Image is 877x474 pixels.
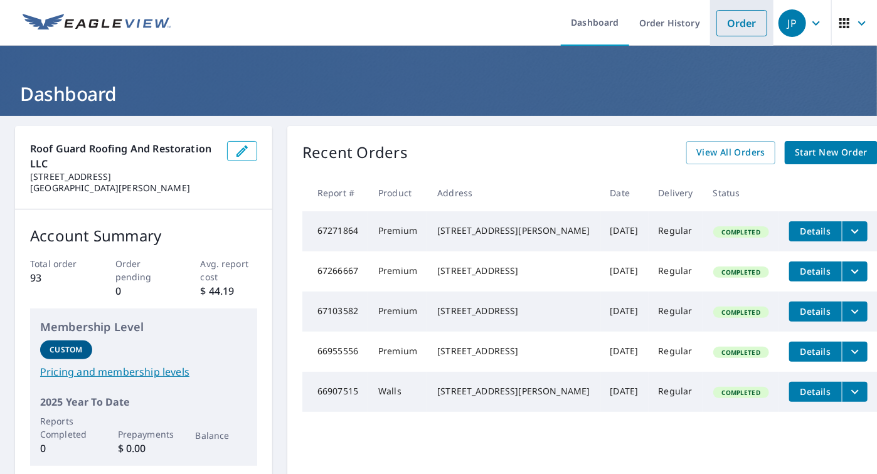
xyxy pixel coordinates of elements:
[649,174,703,211] th: Delivery
[40,364,247,379] a: Pricing and membership levels
[437,305,590,317] div: [STREET_ADDRESS]
[40,414,92,441] p: Reports Completed
[797,305,834,317] span: Details
[789,342,842,362] button: detailsBtn-66955556
[842,342,868,362] button: filesDropdownBtn-66955556
[115,257,173,283] p: Order pending
[368,211,427,251] td: Premium
[715,388,768,397] span: Completed
[40,441,92,456] p: 0
[789,221,842,241] button: detailsBtn-67271864
[302,141,408,164] p: Recent Orders
[30,141,217,171] p: Roof Guard Roofing and Restoration LLC
[201,283,258,298] p: $ 44.19
[600,292,649,332] td: [DATE]
[600,372,649,412] td: [DATE]
[30,182,217,194] p: [GEOGRAPHIC_DATA][PERSON_NAME]
[649,292,703,332] td: Regular
[118,441,170,456] p: $ 0.00
[842,302,868,322] button: filesDropdownBtn-67103582
[50,344,82,355] p: Custom
[302,332,368,372] td: 66955556
[368,292,427,332] td: Premium
[118,428,170,441] p: Prepayments
[427,174,600,211] th: Address
[437,385,590,398] div: [STREET_ADDRESS][PERSON_NAME]
[797,225,834,237] span: Details
[30,257,87,270] p: Total order
[30,171,217,182] p: [STREET_ADDRESS]
[368,372,427,412] td: Walls
[368,174,427,211] th: Product
[201,257,258,283] p: Avg. report cost
[716,10,767,36] a: Order
[686,141,775,164] a: View All Orders
[703,174,779,211] th: Status
[795,145,868,161] span: Start New Order
[437,265,590,277] div: [STREET_ADDRESS]
[649,372,703,412] td: Regular
[715,308,768,317] span: Completed
[842,382,868,402] button: filesDropdownBtn-66907515
[15,81,862,107] h1: Dashboard
[30,224,257,247] p: Account Summary
[302,174,368,211] th: Report #
[437,224,590,237] div: [STREET_ADDRESS][PERSON_NAME]
[23,14,171,33] img: EV Logo
[789,261,842,282] button: detailsBtn-67266667
[30,270,87,285] p: 93
[115,283,173,298] p: 0
[40,394,247,409] p: 2025 Year To Date
[649,251,703,292] td: Regular
[797,386,834,398] span: Details
[196,429,248,442] p: Balance
[715,268,768,276] span: Completed
[797,345,834,357] span: Details
[789,382,842,402] button: detailsBtn-66907515
[842,221,868,241] button: filesDropdownBtn-67271864
[715,228,768,236] span: Completed
[842,261,868,282] button: filesDropdownBtn-67266667
[797,265,834,277] span: Details
[302,372,368,412] td: 66907515
[696,145,765,161] span: View All Orders
[600,251,649,292] td: [DATE]
[302,292,368,332] td: 67103582
[715,348,768,357] span: Completed
[600,332,649,372] td: [DATE]
[302,211,368,251] td: 67271864
[368,251,427,292] td: Premium
[368,332,427,372] td: Premium
[649,332,703,372] td: Regular
[40,319,247,335] p: Membership Level
[600,174,649,211] th: Date
[437,345,590,357] div: [STREET_ADDRESS]
[779,9,806,37] div: JP
[789,302,842,322] button: detailsBtn-67103582
[600,211,649,251] td: [DATE]
[649,211,703,251] td: Regular
[302,251,368,292] td: 67266667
